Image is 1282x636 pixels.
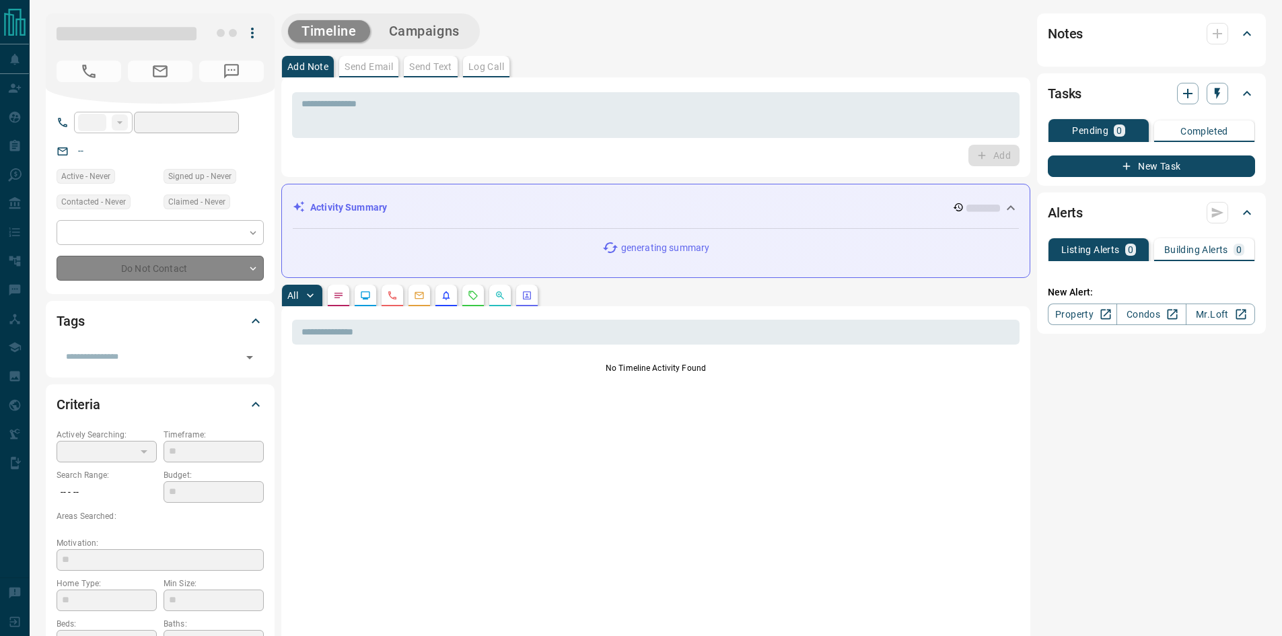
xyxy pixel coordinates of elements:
[57,256,264,281] div: Do Not Contact
[1048,83,1081,104] h2: Tasks
[1186,304,1255,325] a: Mr.Loft
[293,195,1019,220] div: Activity Summary
[57,577,157,590] p: Home Type:
[61,195,126,209] span: Contacted - Never
[1128,245,1133,254] p: 0
[522,290,532,301] svg: Agent Actions
[1048,17,1255,50] div: Notes
[1048,285,1255,299] p: New Alert:
[57,61,121,82] span: No Number
[1236,245,1242,254] p: 0
[1048,304,1117,325] a: Property
[168,170,232,183] span: Signed up - Never
[57,469,157,481] p: Search Range:
[1048,23,1083,44] h2: Notes
[387,290,398,301] svg: Calls
[288,20,370,42] button: Timeline
[1061,245,1120,254] p: Listing Alerts
[1072,126,1108,135] p: Pending
[468,290,478,301] svg: Requests
[441,290,452,301] svg: Listing Alerts
[414,290,425,301] svg: Emails
[57,429,157,441] p: Actively Searching:
[333,290,344,301] svg: Notes
[164,469,264,481] p: Budget:
[1048,77,1255,110] div: Tasks
[287,62,328,71] p: Add Note
[1164,245,1228,254] p: Building Alerts
[1116,304,1186,325] a: Condos
[1048,202,1083,223] h2: Alerts
[1180,127,1228,136] p: Completed
[1116,126,1122,135] p: 0
[1048,155,1255,177] button: New Task
[310,201,387,215] p: Activity Summary
[621,241,709,255] p: generating summary
[57,305,264,337] div: Tags
[57,310,84,332] h2: Tags
[287,291,298,300] p: All
[164,429,264,441] p: Timeframe:
[57,481,157,503] p: -- - --
[199,61,264,82] span: No Number
[164,577,264,590] p: Min Size:
[168,195,225,209] span: Claimed - Never
[240,348,259,367] button: Open
[1048,197,1255,229] div: Alerts
[57,510,264,522] p: Areas Searched:
[128,61,192,82] span: No Email
[57,618,157,630] p: Beds:
[292,362,1020,374] p: No Timeline Activity Found
[376,20,473,42] button: Campaigns
[61,170,110,183] span: Active - Never
[57,394,100,415] h2: Criteria
[360,290,371,301] svg: Lead Browsing Activity
[57,388,264,421] div: Criteria
[78,145,83,156] a: --
[57,537,264,549] p: Motivation:
[495,290,505,301] svg: Opportunities
[164,618,264,630] p: Baths:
